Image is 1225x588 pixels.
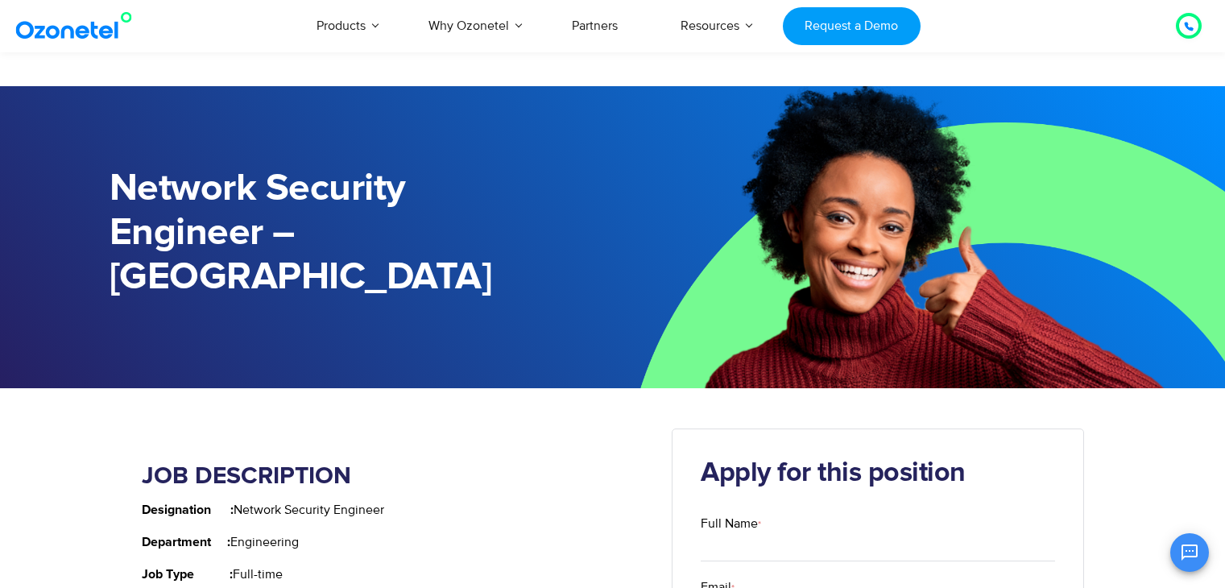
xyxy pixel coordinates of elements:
strong: Department : [142,536,230,549]
a: Request a Demo [783,7,921,45]
p: Engineering [142,532,648,552]
strong: JOB DESCRIPTION [142,464,351,488]
p: Full-time [142,565,648,584]
label: Full Name [701,514,1055,533]
button: Open chat [1170,533,1209,572]
h1: Network Security Engineer – [GEOGRAPHIC_DATA] [110,167,613,300]
h2: Apply for this position [701,458,1055,490]
strong: Designation : [142,503,234,516]
strong: Job Type : [142,568,233,581]
p: Network Security Engineer [142,500,648,520]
